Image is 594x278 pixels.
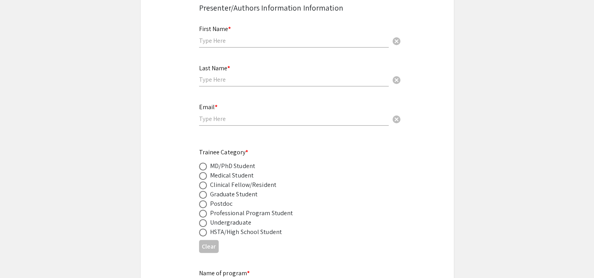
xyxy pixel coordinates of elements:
span: cancel [392,37,401,46]
input: Type Here [199,75,389,84]
input: Type Here [199,37,389,45]
mat-label: First Name [199,25,231,33]
span: cancel [392,115,401,124]
input: Type Here [199,115,389,123]
div: Medical Student [210,171,254,180]
div: Clinical Fellow/Resident [210,180,276,190]
mat-label: Email [199,103,217,111]
div: Presenter/Authors Information Information [199,2,395,14]
div: Undergraduate [210,218,251,227]
button: Clear [389,33,404,48]
mat-label: Name of program [199,269,250,277]
iframe: Chat [6,243,33,272]
mat-label: Trainee Category [199,148,249,156]
button: Clear [389,111,404,127]
div: HSTA/High School Student [210,227,282,237]
button: Clear [199,240,219,253]
mat-label: Last Name [199,64,230,72]
div: Graduate Student [210,190,258,199]
div: Postdoc [210,199,233,208]
div: MD/PhD Student [210,161,255,171]
button: Clear [389,72,404,88]
span: cancel [392,75,401,85]
div: Professional Program Student [210,208,293,218]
